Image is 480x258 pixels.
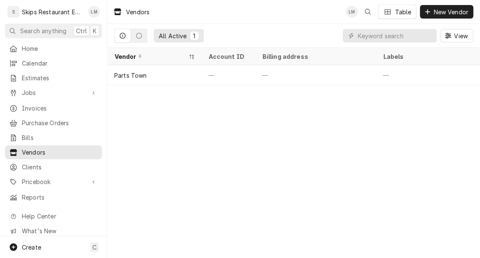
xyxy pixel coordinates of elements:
a: Purchase Orders [5,116,102,130]
div: LM [88,6,100,18]
div: Labels [383,52,470,61]
div: Billing address [262,52,368,61]
a: Bills [5,131,102,145]
div: Table [395,8,412,16]
div: Longino Monroe's Avatar [88,6,100,18]
span: Estimates [22,74,98,82]
span: Invoices [22,104,98,113]
a: Home [5,42,102,55]
div: Account ID [208,52,247,61]
input: Keyword search [358,29,433,42]
span: Jobs [22,88,85,97]
span: Home [22,44,98,53]
span: Create [22,244,41,251]
a: Calendar [5,56,102,70]
a: Clients [5,160,102,174]
div: All Active [159,32,187,40]
a: Go to Jobs [5,86,102,100]
span: Purchase Orders [22,118,98,127]
a: Vendors [5,145,102,159]
div: 1 [192,32,197,40]
span: Clients [22,163,98,171]
span: What's New [22,226,97,235]
a: Reports [5,190,102,204]
a: Invoices [5,101,102,115]
div: Longino Monroe's Avatar [346,6,358,18]
button: Open search [361,5,375,18]
div: S [8,6,19,18]
a: Estimates [5,71,102,85]
div: Parts Town [114,71,147,80]
div: — [202,65,255,85]
a: Go to What's New [5,224,102,238]
span: Vendors [22,148,98,157]
span: New Vendor [432,8,470,16]
span: Reports [22,193,98,202]
div: Skips Restaurant Equipment [22,8,84,16]
span: Bills [22,133,98,142]
button: Search anythingCtrlK [5,24,102,38]
div: Vendor [114,52,186,61]
div: LM [346,6,358,18]
span: Help Center [22,212,97,221]
a: Go to Help Center [5,209,102,223]
span: View [452,32,470,40]
span: Pricebook [22,177,85,186]
span: Search anything [20,26,66,35]
span: K [93,26,97,35]
button: View [440,29,473,42]
div: — [255,65,376,85]
div: — [376,65,477,85]
span: C [92,243,97,252]
span: Ctrl [76,26,87,35]
a: Go to Pricebook [5,175,102,189]
span: Calendar [22,59,98,68]
button: New Vendor [420,5,473,18]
